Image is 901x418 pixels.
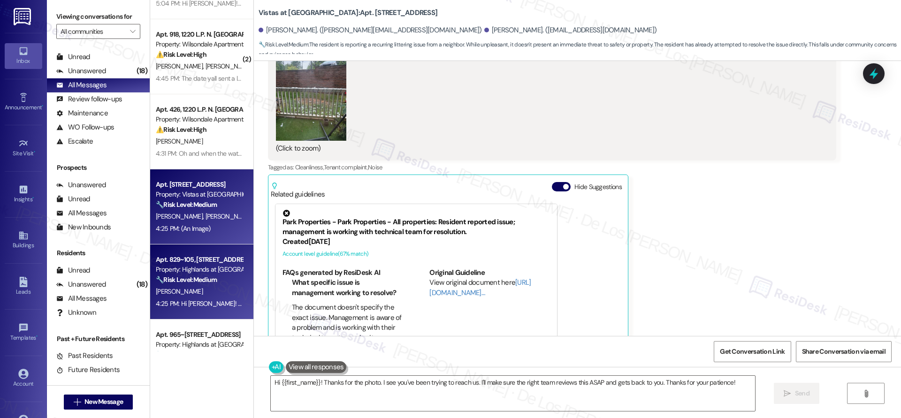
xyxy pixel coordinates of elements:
[156,74,608,83] div: 4:45 PM: The date yall sent a letter about the inspection they take pictures of the mold on top o...
[56,222,111,232] div: New Inbounds
[205,212,252,220] span: [PERSON_NAME]
[156,212,206,220] span: [PERSON_NAME]
[56,52,90,62] div: Unread
[156,330,243,340] div: Apt. 965~[STREET_ADDRESS]
[56,122,114,132] div: WO Follow-ups
[56,365,120,375] div: Future Residents
[56,280,106,289] div: Unanswered
[276,47,346,141] button: Zoom image
[156,275,217,284] strong: 🔧 Risk Level: Medium
[47,334,150,344] div: Past + Future Residents
[259,40,901,60] span: : The resident is reporting a recurring littering issue from a neighbor. While unpleasant, it doe...
[429,268,485,277] b: Original Guideline
[259,25,482,35] div: [PERSON_NAME]. ([PERSON_NAME][EMAIL_ADDRESS][DOMAIN_NAME])
[5,182,42,207] a: Insights •
[324,163,368,171] span: Tenant complaint ,
[14,8,33,25] img: ResiDesk Logo
[271,376,755,411] textarea: Hi {{first_name}}! Thanks for the photo. I see you've been trying to reach us. I'll make sure the...
[268,160,836,174] div: Tagged as:
[156,265,243,274] div: Property: Highlands at [GEOGRAPHIC_DATA] Apartments
[156,114,243,124] div: Property: Wilsondale Apartments
[784,390,791,397] i: 
[714,341,791,362] button: Get Conversation Link
[156,180,243,190] div: Apt. [STREET_ADDRESS]
[429,278,550,298] div: View original document here
[156,350,217,359] strong: 🔧 Risk Level: Medium
[429,278,531,297] a: [URL][DOMAIN_NAME]…
[283,237,550,247] div: Created [DATE]
[271,182,325,199] div: Related guidelines
[156,125,206,134] strong: ⚠️ Risk Level: High
[156,30,243,39] div: Apt. 918, 1220 L.P. N. [GEOGRAPHIC_DATA]
[156,299,542,308] div: 4:25 PM: Hi [PERSON_NAME]! The site team wanted to let you know that we are currently offering a ...
[56,108,108,118] div: Maintenance
[134,64,150,78] div: (18)
[56,137,93,146] div: Escalate
[259,41,308,48] strong: 🔧 Risk Level: Medium
[47,248,150,258] div: Residents
[156,255,243,265] div: Apt. 829~105, [STREET_ADDRESS]
[574,182,622,192] label: Hide Suggestions
[34,149,35,155] span: •
[292,278,403,298] li: What specific issue is management working to resolve?
[795,388,809,398] span: Send
[156,224,211,233] div: 4:25 PM: (An Image)
[156,190,243,199] div: Property: Vistas at [GEOGRAPHIC_DATA]
[484,25,657,35] div: [PERSON_NAME]. ([EMAIL_ADDRESS][DOMAIN_NAME])
[205,62,252,70] span: [PERSON_NAME]
[134,277,150,292] div: (18)
[156,200,217,209] strong: 🔧 Risk Level: Medium
[56,66,106,76] div: Unanswered
[64,395,133,410] button: New Message
[56,194,90,204] div: Unread
[156,105,243,114] div: Apt. 426, 1220 L.P. N. [GEOGRAPHIC_DATA]
[283,268,380,277] b: FAQs generated by ResiDesk AI
[276,144,821,153] div: (Click to zoom)
[295,163,324,171] span: Cleanliness ,
[74,398,81,406] i: 
[774,383,819,404] button: Send
[56,266,90,275] div: Unread
[56,208,107,218] div: All Messages
[42,103,43,109] span: •
[156,287,203,296] span: [PERSON_NAME]
[56,294,107,304] div: All Messages
[283,210,550,237] div: Park Properties - Park Properties - All properties: Resident reported issue; management is workin...
[56,94,122,104] div: Review follow-ups
[156,137,203,145] span: [PERSON_NAME]
[36,333,38,340] span: •
[156,62,206,70] span: [PERSON_NAME]
[56,351,113,361] div: Past Residents
[156,50,206,59] strong: ⚠️ Risk Level: High
[156,39,243,49] div: Property: Wilsondale Apartments
[56,80,107,90] div: All Messages
[5,274,42,299] a: Leads
[56,308,96,318] div: Unknown
[47,163,150,173] div: Prospects
[368,163,382,171] span: Noise
[61,24,125,39] input: All communities
[32,195,34,201] span: •
[863,390,870,397] i: 
[283,249,550,259] div: Account level guideline ( 67 % match)
[259,8,437,18] b: Vistas at [GEOGRAPHIC_DATA]: Apt. [STREET_ADDRESS]
[802,347,886,357] span: Share Conversation via email
[5,366,42,391] a: Account
[56,9,140,24] label: Viewing conversations for
[796,341,892,362] button: Share Conversation via email
[720,347,785,357] span: Get Conversation Link
[156,149,725,158] div: 4:31 PM: Oh and when the water leaked all over the kitchen I used my towels to help soak up the w...
[5,136,42,161] a: Site Visit •
[130,28,135,35] i: 
[84,397,123,407] span: New Message
[156,340,243,350] div: Property: Highlands at [GEOGRAPHIC_DATA] Apartments
[5,228,42,253] a: Buildings
[5,320,42,345] a: Templates •
[56,180,106,190] div: Unanswered
[292,303,403,343] li: The document doesn't specify the exact issue. Management is aware of a problem and is working wit...
[5,43,42,68] a: Inbox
